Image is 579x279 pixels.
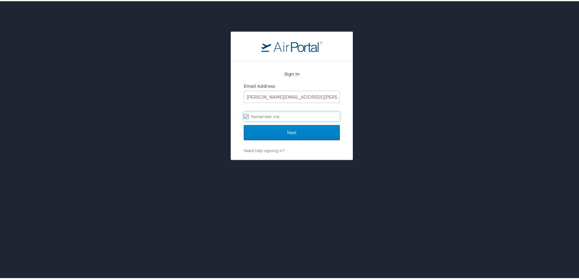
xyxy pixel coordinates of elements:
[244,82,275,87] label: Email Address
[244,124,340,139] input: Next
[244,69,340,76] h2: Sign In
[244,147,284,152] a: Need help signing in?
[261,40,322,51] img: logo
[244,111,340,120] label: Remember me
